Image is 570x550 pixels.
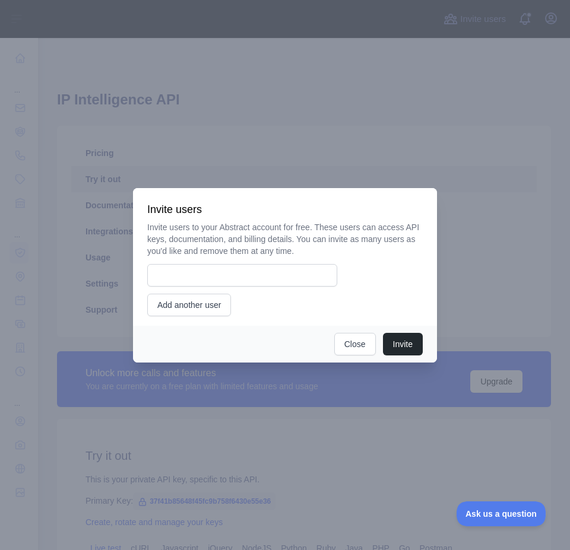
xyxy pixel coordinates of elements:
iframe: Toggle Customer Support [457,501,546,526]
h3: Invite users [147,202,423,217]
button: Close [334,333,376,355]
p: Invite users to your Abstract account for free. These users can access API keys, documentation, a... [147,221,423,257]
button: Invite [383,333,423,355]
button: Add another user [147,294,231,316]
